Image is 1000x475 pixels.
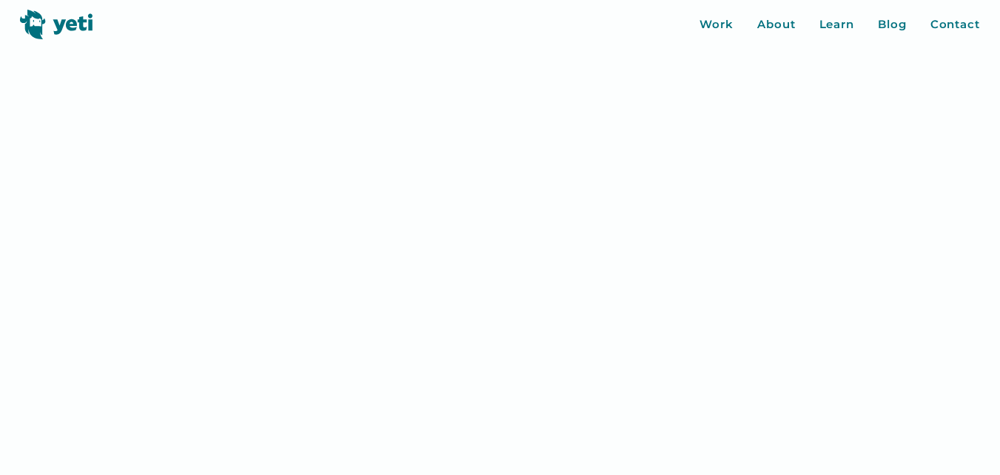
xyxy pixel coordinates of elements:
[930,16,980,33] a: Contact
[699,16,734,33] a: Work
[819,16,855,33] a: Learn
[878,16,907,33] a: Blog
[20,10,93,39] img: Yeti logo
[757,16,796,33] a: About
